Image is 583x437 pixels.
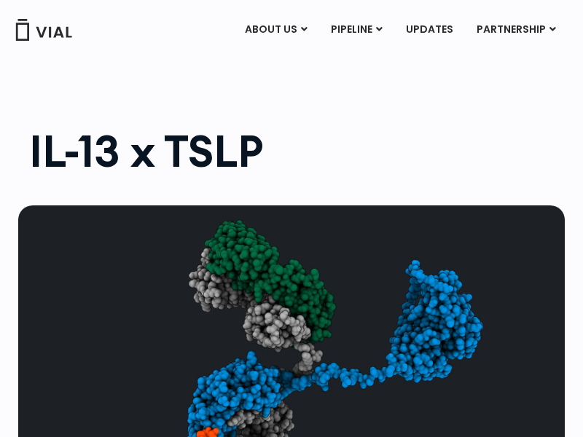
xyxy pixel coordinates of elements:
a: UPDATES [394,17,464,42]
h1: IL-13 x TSLP [29,129,568,173]
a: PARTNERSHIPMenu Toggle [465,17,568,42]
a: PIPELINEMenu Toggle [319,17,394,42]
img: Vial Logo [15,19,73,41]
a: ABOUT USMenu Toggle [233,17,318,42]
